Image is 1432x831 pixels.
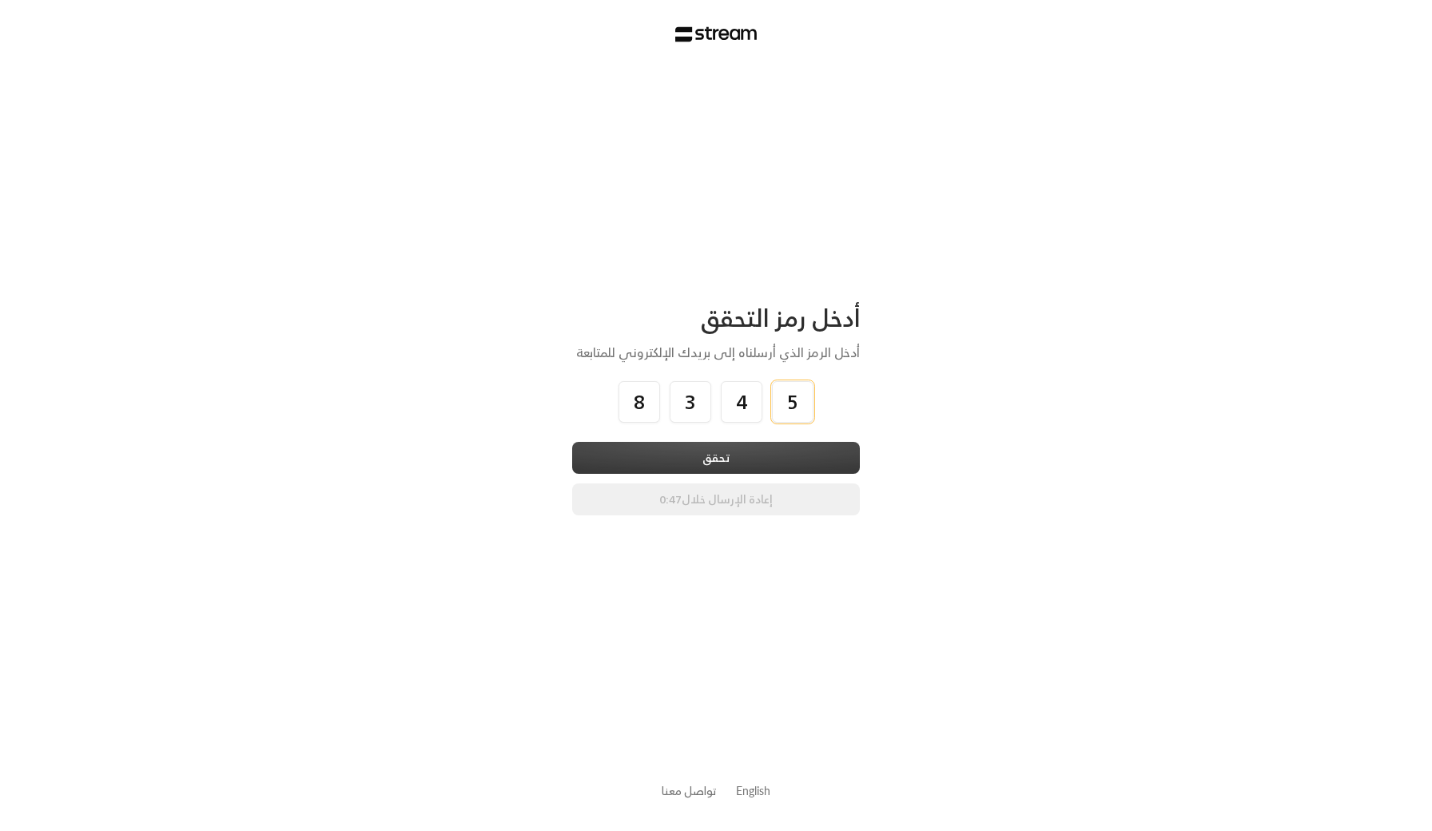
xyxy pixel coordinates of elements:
a: English [736,776,770,805]
button: تحقق [572,442,860,474]
button: تواصل معنا [662,782,717,799]
a: تواصل معنا [662,781,717,801]
div: أدخل الرمز الذي أرسلناه إلى بريدك الإلكتروني للمتابعة [572,343,860,362]
img: Stream Logo [675,26,758,42]
div: أدخل رمز التحقق [572,303,860,333]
